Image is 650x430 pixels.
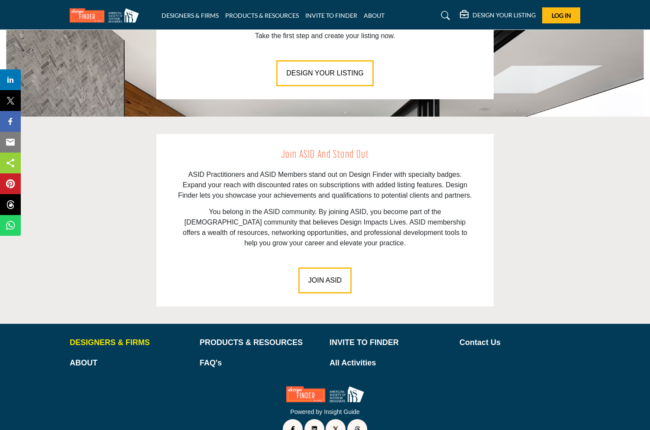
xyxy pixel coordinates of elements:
h5: DESIGN YOUR LISTING [472,11,536,19]
span: JOIN ASID [308,277,342,284]
span: Log In [552,12,571,19]
a: ABOUT [364,12,385,19]
a: DESIGNERS & FIRMS [70,337,191,349]
a: INVITE TO FINDER [330,337,450,349]
button: JOIN ASID [298,267,352,293]
img: Site Logo [70,8,143,23]
h2: Join ASID and Stand Out [176,147,474,163]
span: DESIGN YOUR LISTING [286,69,363,77]
img: No Site Logo [286,386,364,402]
a: FAQ's [200,357,320,369]
a: DESIGNERS & FIRMS [162,12,219,19]
button: DESIGN YOUR LISTING [276,60,373,86]
a: ABOUT [70,357,191,369]
a: INVITE TO FINDER [305,12,357,19]
div: DESIGN YOUR LISTING [460,10,536,21]
a: Contact Us [459,337,580,349]
a: Search [433,9,456,23]
a: PRODUCTS & RESOURCES [200,337,320,349]
p: ASID Practitioners and ASID Members stand out on Design Finder with specialty badges. Expand your... [176,169,474,201]
p: You belong in the ASID community. By joining ASID, you become part of the [DEMOGRAPHIC_DATA] comm... [176,207,474,248]
a: Powered by Insight Guide [290,408,359,415]
a: PRODUCTS & RESOURCES [225,12,299,19]
button: Log In [542,7,580,23]
p: Take the first step and create your listing now. [176,31,474,41]
a: All Activities [330,357,450,369]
